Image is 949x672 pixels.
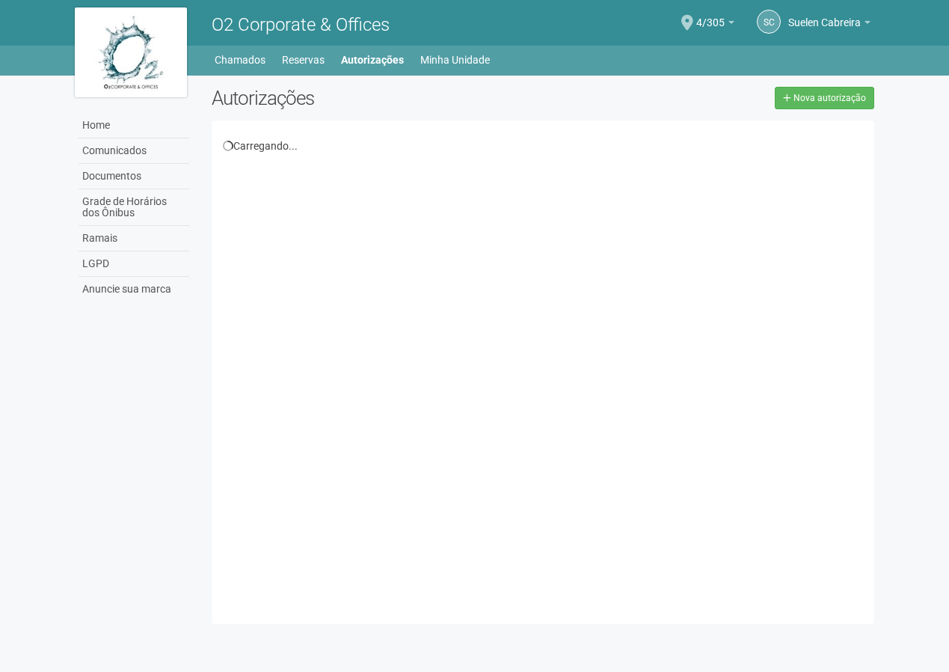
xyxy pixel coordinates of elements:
[696,19,734,31] a: 4/305
[79,226,189,251] a: Ramais
[757,10,781,34] a: SC
[79,189,189,226] a: Grade de Horários dos Ônibus
[788,19,870,31] a: Suelen Cabreira
[212,87,532,109] h2: Autorizações
[79,251,189,277] a: LGPD
[420,49,490,70] a: Minha Unidade
[79,277,189,302] a: Anuncie sua marca
[79,113,189,138] a: Home
[75,7,187,97] img: logo.jpg
[79,164,189,189] a: Documentos
[79,138,189,164] a: Comunicados
[223,139,864,153] div: Carregando...
[282,49,325,70] a: Reservas
[696,2,725,28] span: 4/305
[788,2,861,28] span: Suelen Cabreira
[341,49,404,70] a: Autorizações
[775,87,874,109] a: Nova autorização
[212,14,390,35] span: O2 Corporate & Offices
[215,49,265,70] a: Chamados
[793,93,866,103] span: Nova autorização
